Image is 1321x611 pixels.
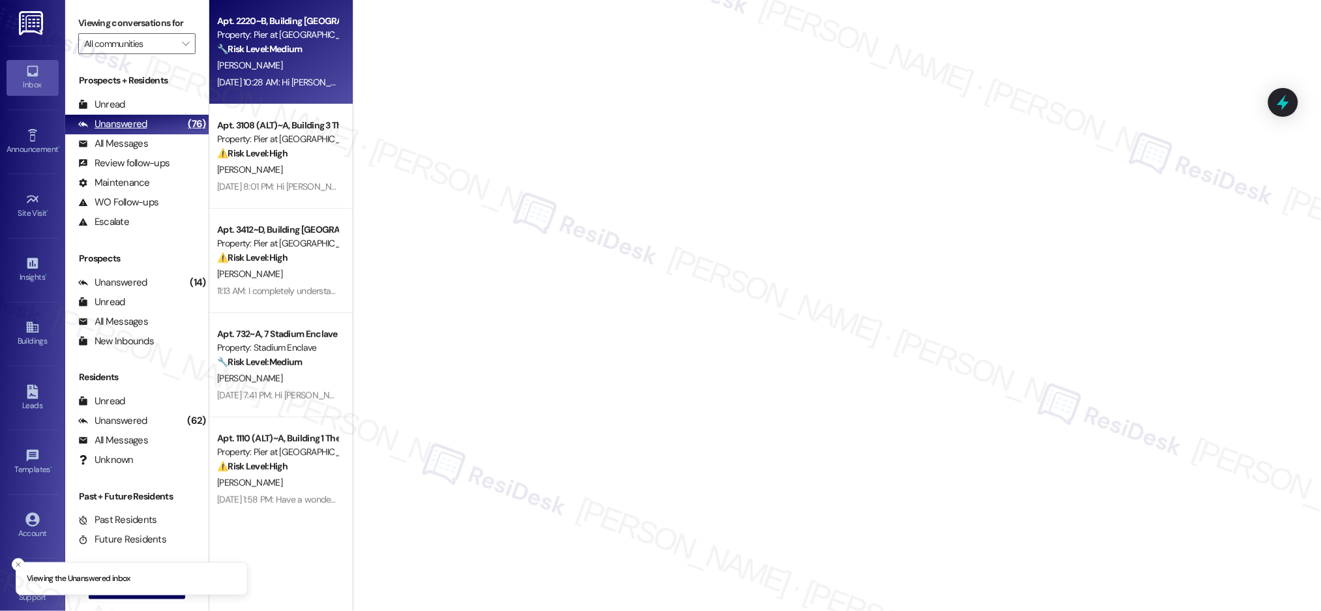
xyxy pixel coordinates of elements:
[7,188,59,224] a: Site Visit •
[7,316,59,351] a: Buildings
[217,132,338,146] div: Property: Pier at [GEOGRAPHIC_DATA]
[65,490,209,503] div: Past + Future Residents
[217,327,338,341] div: Apt. 732~A, 7 Stadium Enclave
[217,494,362,505] div: [DATE] 1:58 PM: Have a wonderful day!
[78,434,148,447] div: All Messages
[65,370,209,384] div: Residents
[7,445,59,480] a: Templates •
[12,558,25,571] button: Close toast
[78,513,157,527] div: Past Residents
[78,315,148,329] div: All Messages
[7,60,59,95] a: Inbox
[78,395,125,408] div: Unread
[217,460,288,472] strong: ⚠️ Risk Level: High
[19,11,46,35] img: ResiDesk Logo
[217,28,338,42] div: Property: Pier at [GEOGRAPHIC_DATA]
[217,356,302,368] strong: 🔧 Risk Level: Medium
[217,223,338,237] div: Apt. 3412~D, Building [GEOGRAPHIC_DATA][PERSON_NAME]
[78,414,147,428] div: Unanswered
[45,271,47,280] span: •
[78,117,147,131] div: Unanswered
[78,453,134,467] div: Unknown
[184,411,209,431] div: (62)
[217,59,282,71] span: [PERSON_NAME]
[217,445,338,459] div: Property: Pier at [GEOGRAPHIC_DATA]
[78,533,166,546] div: Future Residents
[186,273,209,293] div: (14)
[182,38,189,49] i: 
[78,335,154,348] div: New Inbounds
[78,295,125,309] div: Unread
[50,463,52,472] span: •
[47,207,49,216] span: •
[65,74,209,87] div: Prospects + Residents
[78,156,170,170] div: Review follow-ups
[217,119,338,132] div: Apt. 3108 (ALT)~A, Building 3 The [PERSON_NAME]
[7,573,59,608] a: Support
[78,276,147,290] div: Unanswered
[217,164,282,175] span: [PERSON_NAME]
[27,573,130,585] p: Viewing the Unanswered inbox
[84,33,175,54] input: All communities
[217,147,288,159] strong: ⚠️ Risk Level: High
[217,432,338,445] div: Apt. 1110 (ALT)~A, Building 1 The [PERSON_NAME]
[217,372,282,384] span: [PERSON_NAME]
[78,215,129,229] div: Escalate
[217,237,338,250] div: Property: Pier at [GEOGRAPHIC_DATA]
[78,176,150,190] div: Maintenance
[78,137,148,151] div: All Messages
[7,252,59,288] a: Insights •
[185,114,209,134] div: (76)
[217,252,288,263] strong: ⚠️ Risk Level: High
[217,43,302,55] strong: 🔧 Risk Level: Medium
[78,98,125,112] div: Unread
[217,14,338,28] div: Apt. 2220~B, Building [GEOGRAPHIC_DATA][PERSON_NAME]
[7,381,59,416] a: Leads
[217,268,282,280] span: [PERSON_NAME]
[78,13,196,33] label: Viewing conversations for
[217,477,282,488] span: [PERSON_NAME]
[58,143,60,152] span: •
[7,509,59,544] a: Account
[78,196,158,209] div: WO Follow-ups
[217,341,338,355] div: Property: Stadium Enclave
[65,252,209,265] div: Prospects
